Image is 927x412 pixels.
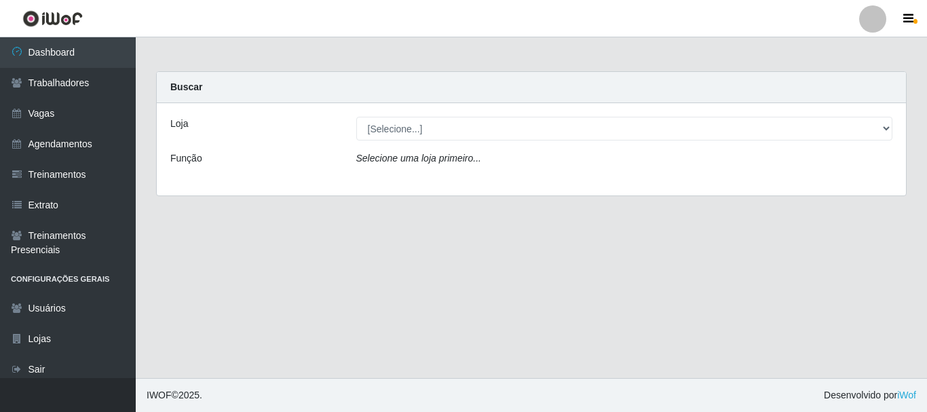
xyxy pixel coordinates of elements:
span: © 2025 . [147,388,202,402]
label: Função [170,151,202,166]
img: CoreUI Logo [22,10,83,27]
span: Desenvolvido por [824,388,916,402]
strong: Buscar [170,81,202,92]
a: iWof [897,390,916,400]
i: Selecione uma loja primeiro... [356,153,481,164]
span: IWOF [147,390,172,400]
label: Loja [170,117,188,131]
